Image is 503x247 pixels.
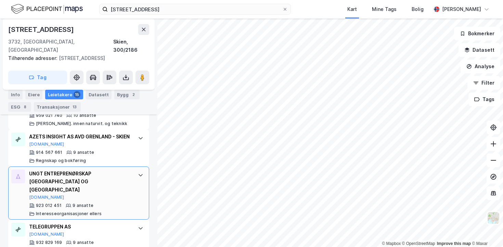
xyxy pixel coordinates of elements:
[347,5,357,13] div: Kart
[25,90,42,99] div: Eiere
[29,232,64,237] button: [DOMAIN_NAME]
[29,195,64,200] button: [DOMAIN_NAME]
[45,90,83,99] div: Leietakere
[34,102,81,112] div: Transaksjoner
[36,158,86,163] div: Regnskap og bokføring
[22,103,28,110] div: 8
[36,203,62,208] div: 923 012 451
[73,150,94,155] div: 9 ansatte
[8,38,113,54] div: 3732, [GEOGRAPHIC_DATA], [GEOGRAPHIC_DATA]
[467,76,500,90] button: Filter
[469,214,503,247] iframe: Chat Widget
[114,90,140,99] div: Bygg
[459,43,500,57] button: Datasett
[29,170,131,194] div: UNGT ENTREPRENØRSKAP [GEOGRAPHIC_DATA] OG [GEOGRAPHIC_DATA]
[73,240,94,245] div: 9 ansatte
[8,90,23,99] div: Info
[29,141,64,147] button: [DOMAIN_NAME]
[382,241,401,246] a: Mapbox
[11,3,83,15] img: logo.f888ab2527a4732fd821a326f86c7f29.svg
[36,113,62,118] div: 959 021 740
[372,5,397,13] div: Mine Tags
[73,203,93,208] div: 9 ansatte
[36,150,62,155] div: 914 567 661
[442,5,481,13] div: [PERSON_NAME]
[402,241,435,246] a: OpenStreetMap
[487,211,500,224] img: Z
[8,24,75,35] div: [STREET_ADDRESS]
[36,240,62,245] div: 932 829 169
[73,113,96,118] div: 10 ansatte
[8,102,31,112] div: ESG
[412,5,424,13] div: Bolig
[8,71,67,84] button: Tag
[113,38,149,54] div: Skien, 300/2186
[469,214,503,247] div: Kontrollprogram for chat
[454,27,500,40] button: Bokmerker
[86,90,112,99] div: Datasett
[8,55,59,61] span: Tilhørende adresser:
[74,91,80,98] div: 15
[36,121,127,126] div: [PERSON_NAME]. innen naturvit. og teknikk
[437,241,471,246] a: Improve this map
[8,54,144,62] div: [STREET_ADDRESS]
[130,91,137,98] div: 2
[461,60,500,73] button: Analyse
[468,92,500,106] button: Tags
[108,4,282,14] input: Søk på adresse, matrikkel, gårdeiere, leietakere eller personer
[29,133,131,141] div: AZETS INSIGHT AS AVD GRENLAND - SKIEN
[71,103,78,110] div: 13
[36,211,102,217] div: Interesseorganisasjoner ellers
[29,223,131,231] div: TELEGRUPPEN AS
